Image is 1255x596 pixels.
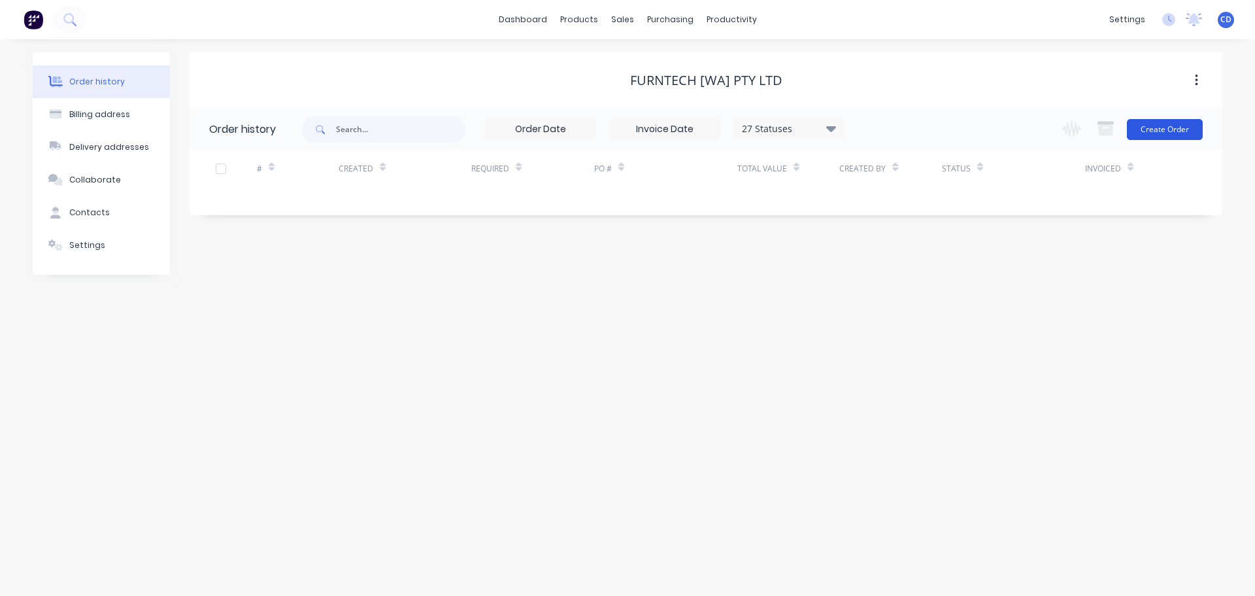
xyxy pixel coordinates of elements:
button: Contacts [33,196,170,229]
button: Billing address [33,98,170,131]
div: Created By [839,150,941,186]
div: products [554,10,605,29]
button: Settings [33,229,170,262]
div: settings [1103,10,1152,29]
div: Contacts [69,207,110,219]
div: PO # [594,150,737,186]
div: purchasing [641,10,700,29]
div: productivity [700,10,763,29]
div: Billing address [69,109,130,120]
div: sales [605,10,641,29]
div: Created [339,163,373,175]
div: 27 Statuses [734,122,844,136]
div: Required [471,163,509,175]
div: Furntech [WA] Pty Ltd [630,73,782,88]
div: Required [471,150,594,186]
div: Total Value [737,163,787,175]
div: Collaborate [69,174,121,186]
div: Invoiced [1085,163,1121,175]
div: PO # [594,163,612,175]
input: Invoice Date [610,120,720,139]
div: Order history [209,122,276,137]
span: CD [1220,14,1231,26]
button: Delivery addresses [33,131,170,164]
button: Order history [33,65,170,98]
input: Order Date [486,120,595,139]
button: Create Order [1127,119,1203,140]
input: Search... [336,116,465,143]
div: Delivery addresses [69,141,149,153]
a: dashboard [492,10,554,29]
div: Total Value [737,150,839,186]
div: Created By [839,163,886,175]
div: Order history [69,76,125,88]
div: Settings [69,239,105,251]
div: Status [942,150,1085,186]
button: Collaborate [33,164,170,196]
div: Status [942,163,971,175]
div: # [257,150,339,186]
div: # [257,163,262,175]
div: Invoiced [1085,150,1167,186]
img: Factory [24,10,43,29]
div: Created [339,150,471,186]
